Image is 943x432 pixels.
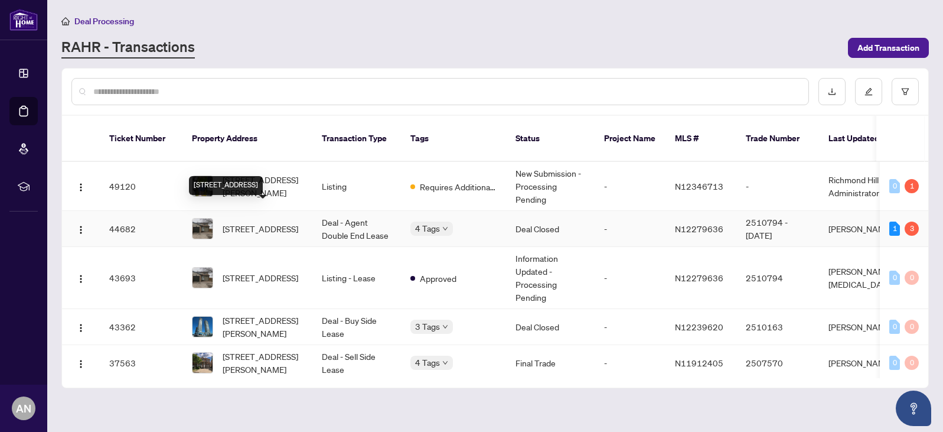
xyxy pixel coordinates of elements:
[736,247,819,309] td: 2510794
[506,345,595,381] td: Final Trade
[828,87,836,96] span: download
[595,211,665,247] td: -
[401,116,506,162] th: Tags
[595,309,665,345] td: -
[819,345,908,381] td: [PERSON_NAME]
[892,78,919,105] button: filter
[595,116,665,162] th: Project Name
[506,309,595,345] td: Deal Closed
[76,359,86,369] img: Logo
[71,353,90,372] button: Logo
[736,162,819,211] td: -
[71,177,90,196] button: Logo
[192,219,213,239] img: thumbnail-img
[442,360,448,366] span: down
[442,324,448,330] span: down
[819,162,908,211] td: Richmond Hill Administrator
[312,162,401,211] td: Listing
[595,162,665,211] td: -
[506,211,595,247] td: Deal Closed
[675,223,723,234] span: N12279636
[864,87,873,96] span: edit
[415,356,440,369] span: 4 Tags
[736,211,819,247] td: 2510794 - [DATE]
[889,179,900,193] div: 0
[100,162,182,211] td: 49120
[675,272,723,283] span: N12279636
[905,222,919,236] div: 3
[76,183,86,192] img: Logo
[71,219,90,238] button: Logo
[420,272,456,285] span: Approved
[100,345,182,381] td: 37563
[901,87,909,96] span: filter
[61,17,70,25] span: home
[100,116,182,162] th: Ticket Number
[312,309,401,345] td: Deal - Buy Side Lease
[223,271,298,284] span: [STREET_ADDRESS]
[9,9,38,31] img: logo
[420,180,497,193] span: Requires Additional Docs
[312,116,401,162] th: Transaction Type
[675,181,723,191] span: N12346713
[889,271,900,285] div: 0
[819,309,908,345] td: [PERSON_NAME]
[736,345,819,381] td: 2507570
[675,358,723,368] span: N11912405
[223,314,303,340] span: [STREET_ADDRESS][PERSON_NAME]
[312,211,401,247] td: Deal - Agent Double End Lease
[76,274,86,284] img: Logo
[736,116,819,162] th: Trade Number
[192,317,213,337] img: thumbnail-img
[506,162,595,211] td: New Submission - Processing Pending
[189,176,263,195] div: [STREET_ADDRESS]
[223,173,303,199] span: [STREET_ADDRESS][PERSON_NAME]
[905,179,919,193] div: 1
[595,345,665,381] td: -
[889,356,900,370] div: 0
[16,400,31,417] span: AN
[857,38,919,57] span: Add Transaction
[889,222,900,236] div: 1
[312,247,401,309] td: Listing - Lease
[192,268,213,288] img: thumbnail-img
[312,345,401,381] td: Deal - Sell Side Lease
[905,271,919,285] div: 0
[76,323,86,333] img: Logo
[819,211,908,247] td: [PERSON_NAME]
[675,321,723,332] span: N12239620
[71,268,90,287] button: Logo
[100,309,182,345] td: 43362
[855,78,882,105] button: edit
[100,211,182,247] td: 44682
[223,222,298,235] span: [STREET_ADDRESS]
[415,320,440,333] span: 3 Tags
[595,247,665,309] td: -
[905,356,919,370] div: 0
[192,353,213,373] img: thumbnail-img
[71,317,90,336] button: Logo
[665,116,736,162] th: MLS #
[76,225,86,235] img: Logo
[818,78,846,105] button: download
[74,16,134,27] span: Deal Processing
[819,247,908,309] td: [PERSON_NAME][MEDICAL_DATA]
[736,309,819,345] td: 2510163
[905,320,919,334] div: 0
[506,116,595,162] th: Status
[848,38,929,58] button: Add Transaction
[182,116,312,162] th: Property Address
[442,226,448,232] span: down
[889,320,900,334] div: 0
[100,247,182,309] td: 43693
[819,116,908,162] th: Last Updated By
[415,222,440,235] span: 4 Tags
[223,350,303,376] span: [STREET_ADDRESS][PERSON_NAME]
[896,391,931,426] button: Open asap
[506,247,595,309] td: Information Updated - Processing Pending
[61,37,195,59] a: RAHR - Transactions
